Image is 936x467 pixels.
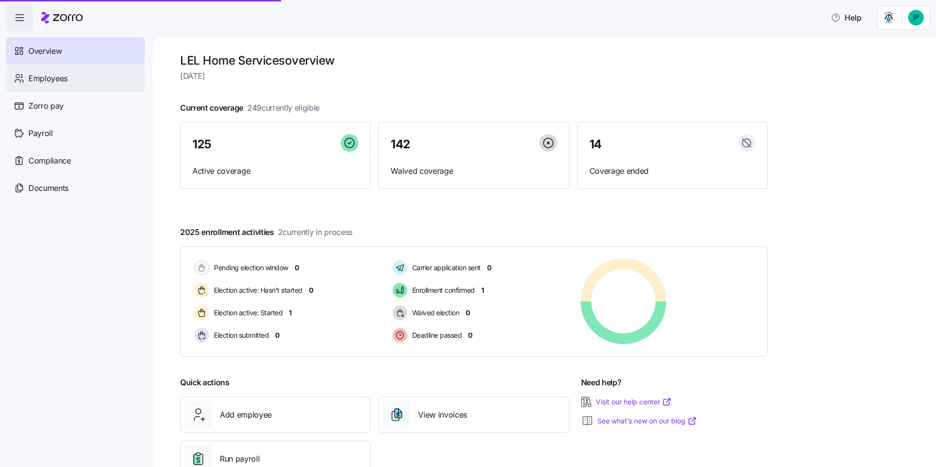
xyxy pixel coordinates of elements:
span: 1 [481,285,484,295]
span: Need help? [581,376,622,389]
img: Employer logo [884,12,894,23]
span: 0 [295,263,299,273]
span: Help [831,12,862,23]
span: Waived election [409,308,460,318]
span: Zorro pay [28,100,64,112]
span: 0 [468,330,472,340]
span: 0 [309,285,313,295]
span: 125 [192,139,211,150]
a: Overview [6,37,145,65]
span: Election submitted [211,330,269,340]
span: 0 [487,263,491,273]
span: Quick actions [180,376,230,389]
span: Add employee [220,409,272,421]
span: 142 [391,139,410,150]
button: Help [823,8,869,27]
span: Deadline passed [409,330,462,340]
span: [DATE] [180,70,768,82]
a: Visit our help center [596,397,672,407]
span: Coverage ended [589,165,755,177]
span: View invoices [418,409,467,421]
a: Documents [6,174,145,202]
a: Compliance [6,147,145,174]
span: Payroll [28,127,53,140]
a: Payroll [6,119,145,147]
a: See what’s new on our blog [597,416,697,426]
span: Documents [28,182,69,194]
span: 2025 enrollment activities [180,226,352,238]
span: Election active: Hasn't started [211,285,303,295]
span: Run payroll [220,453,259,465]
h1: LEL Home Services overview [180,53,768,68]
span: 249 currently eligible [247,102,320,114]
span: 0 [466,308,470,318]
span: Waived coverage [391,165,557,177]
span: Enrollment confirmed [409,285,475,295]
span: Employees [28,72,68,85]
span: 0 [275,330,280,340]
span: 2 currently in process [278,226,352,238]
span: Active coverage [192,165,358,177]
span: Compliance [28,155,71,167]
span: Overview [28,45,62,57]
a: Employees [6,65,145,92]
a: Zorro pay [6,92,145,119]
span: Pending election window [211,263,288,273]
span: 14 [589,139,602,150]
span: Carrier application sent [409,263,481,273]
span: Current coverage [180,102,320,114]
img: 707ed3aa856d65f7ac6ca02340e6e554 [908,10,924,25]
span: Election active: Started [211,308,282,318]
span: 1 [289,308,292,318]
